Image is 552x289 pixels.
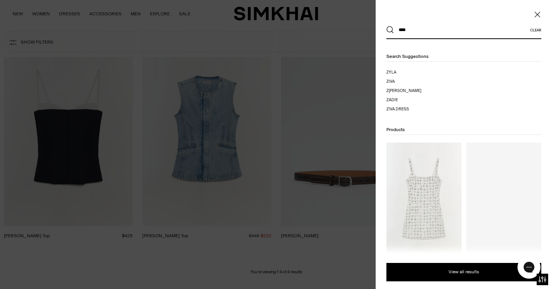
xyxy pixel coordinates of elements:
span: [PERSON_NAME] [389,88,421,93]
img: Ziva Dress [386,143,462,255]
button: Clear [530,28,541,32]
span: iva dress [389,107,409,112]
button: View all results [386,263,541,281]
a: Ziva Dress [386,143,462,268]
a: zyla [386,69,462,76]
input: What are you looking for? [394,21,530,38]
a: zadie [386,97,462,103]
span: adie [389,97,398,102]
span: Search suggestions [386,54,429,59]
span: Products [386,127,405,132]
mark: z [386,88,389,93]
iframe: Sign Up via Text for Offers [6,260,77,283]
button: Close [534,11,541,18]
a: zelma [386,88,462,94]
iframe: Gorgias live chat messenger [514,253,544,281]
span: yla [389,70,396,75]
a: Zuna Straight Pant [466,143,541,268]
mark: z [386,97,389,102]
a: ziva dress [386,106,462,112]
button: Search [386,26,394,34]
mark: z [386,79,389,84]
mark: z [386,107,389,112]
a: ziva [386,79,462,85]
span: iva [389,79,395,84]
mark: z [386,70,389,75]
